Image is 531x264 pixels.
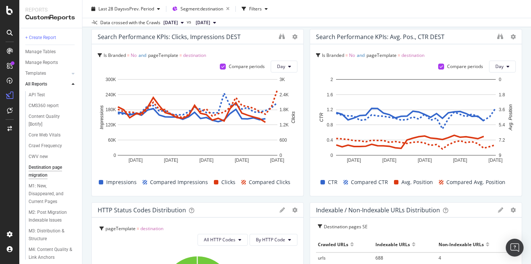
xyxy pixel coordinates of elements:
[375,238,410,250] div: Indexable URLs
[401,178,433,187] span: Avg. Position
[398,52,400,58] span: =
[495,63,504,70] span: Day
[447,63,483,70] div: Compare periods
[318,238,348,250] div: Crawled URLs
[137,225,139,232] span: =
[198,234,248,246] button: All HTTP Codes
[327,138,333,143] text: 0.4
[292,207,297,213] div: gear
[310,29,522,196] div: Search Performance KPIs: Avg. Pos., CTR DESTIs Branded = NoandpageTemplate = destinationCompare p...
[367,52,397,58] span: pageTemplate
[497,33,503,39] div: binoculars
[108,138,116,143] text: 60K
[29,91,45,99] div: API Test
[439,238,484,250] div: Non-Indexable URLs
[98,6,125,12] span: Last 28 Days
[150,178,208,187] span: Compared Impressions
[291,112,296,123] text: Clicks
[29,131,77,139] a: Core Web Vitals
[25,6,76,13] div: Reports
[511,207,516,213] div: gear
[270,158,284,163] text: [DATE]
[148,52,178,58] span: pageTemplate
[280,77,285,82] text: 3K
[29,164,77,179] a: Destination page migration
[256,236,285,243] span: By HTTP Code
[29,227,71,243] div: M3: Distribution & Structure
[98,75,297,171] svg: A chart.
[25,70,46,77] div: Templates
[88,3,163,15] button: Last 28 DaysvsPrev. Period
[489,61,516,73] button: Day
[29,246,77,261] a: M4: Content Quality & Link Anchors
[25,34,77,42] a: + Create Report
[279,33,285,39] div: binoculars
[160,18,187,27] button: [DATE]
[179,52,182,58] span: =
[29,142,77,150] a: Crawl Frequency
[164,158,178,163] text: [DATE]
[128,158,143,163] text: [DATE]
[349,52,355,58] span: No
[25,13,76,22] div: CustomReports
[330,77,333,82] text: 2
[489,158,503,163] text: [DATE]
[105,225,136,232] span: pageTemplate
[249,178,290,187] span: Compared Clicks
[229,63,265,70] div: Compare periods
[29,113,70,128] div: Content Quality [Botify]
[196,19,210,26] span: 2025 Aug. 2nd
[499,122,505,128] text: 5.4
[506,239,524,257] div: Open Intercom Messenger
[499,92,505,97] text: 1.8
[29,182,77,206] a: M1: New, Disappeared, and Current Pages
[249,6,262,12] div: Filters
[187,19,193,25] span: vs
[29,113,77,128] a: Content Quality [Botify]
[499,153,501,158] text: 9
[25,70,69,77] a: Templates
[99,105,104,129] text: Impressions
[280,153,282,158] text: 0
[418,158,432,163] text: [DATE]
[29,142,62,150] div: Crawl Frequency
[105,92,116,97] text: 240K
[25,59,58,67] div: Manage Reports
[25,80,47,88] div: All Reports
[193,18,219,27] button: [DATE]
[328,178,338,187] span: CTR
[499,138,505,143] text: 7.2
[453,158,467,163] text: [DATE]
[271,61,297,73] button: Day
[351,178,388,187] span: Compared CTR
[439,255,441,261] span: 4
[324,223,373,231] div: Destination pages SE
[347,158,361,163] text: [DATE]
[357,52,365,58] span: and
[163,19,178,26] span: 2025 Oct. 12th
[280,107,289,112] text: 1.8K
[180,6,223,12] span: Segment: destination
[98,33,241,41] div: Search Performance KPIs: Clicks, Impressions DEST
[125,6,154,12] span: vs Prev. Period
[98,206,186,214] div: HTTP Status Codes Distribution
[316,33,444,41] div: Search Performance KPIs: Avg. Pos., CTR DEST
[29,209,72,224] div: M2: Post Migration Indexable Issues
[105,77,116,82] text: 300K
[280,92,289,97] text: 2.4K
[106,178,137,187] span: Impressions
[29,102,77,110] a: CMS360 report
[316,75,516,171] svg: A chart.
[375,255,383,261] span: 688
[25,34,56,42] div: + Create Report
[239,3,271,15] button: Filters
[330,153,333,158] text: 0
[499,107,505,112] text: 3.6
[29,91,77,99] a: API Test
[105,107,116,112] text: 180K
[29,153,48,161] div: CWV new
[318,255,326,261] span: urls
[280,138,287,143] text: 600
[100,19,160,26] div: Data crossed with the Crawls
